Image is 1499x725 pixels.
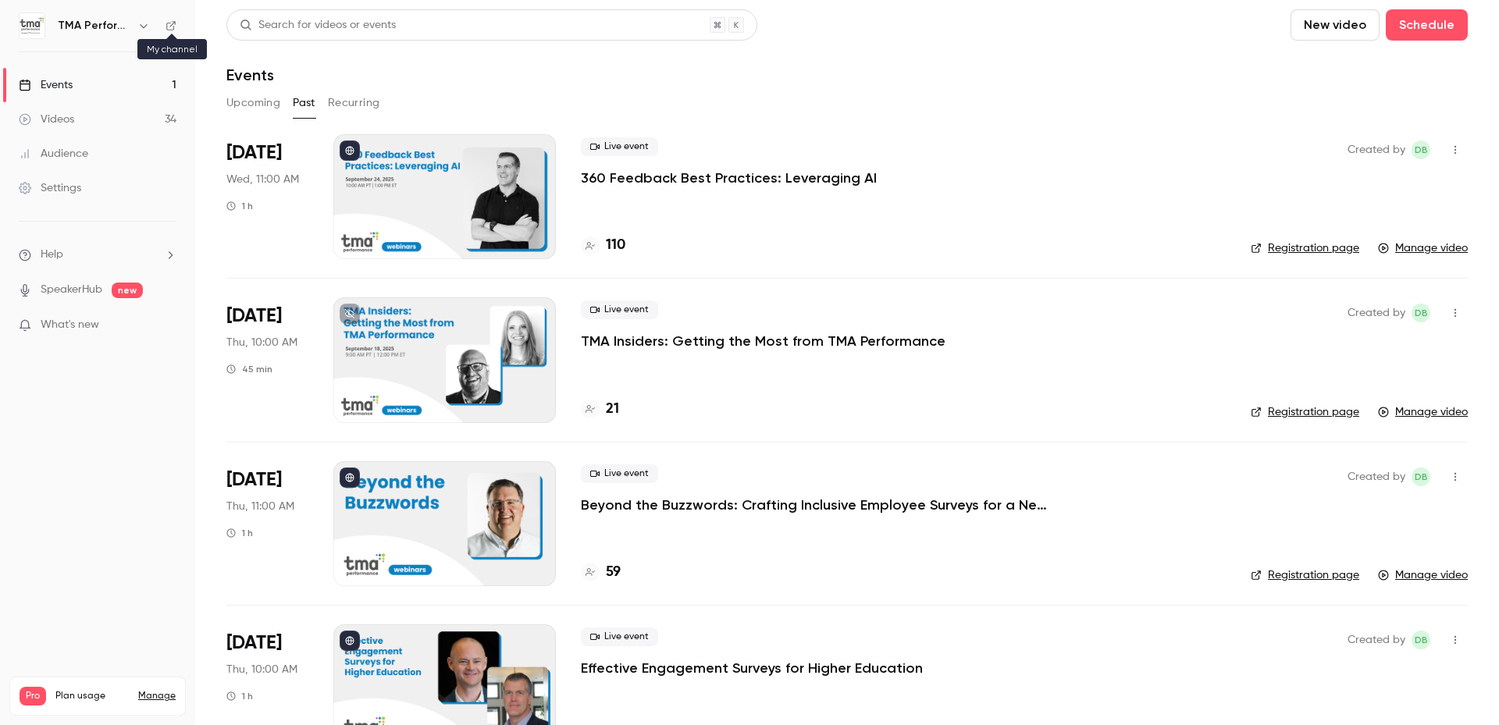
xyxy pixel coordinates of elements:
span: Devin Black [1412,140,1430,159]
span: Created by [1348,467,1405,486]
span: Devin Black [1412,467,1430,486]
a: TMA Insiders: Getting the Most from TMA Performance [581,332,945,350]
a: Manage video [1378,404,1468,420]
span: DB [1415,304,1428,322]
div: 1 h [226,690,253,702]
h4: 110 [606,235,625,256]
a: Registration page [1251,404,1359,420]
span: Thu, 10:00 AM [226,662,297,677]
span: Wed, 11:00 AM [226,172,299,187]
a: Manage video [1378,240,1468,256]
a: SpeakerHub [41,282,102,298]
span: Plan usage [55,690,129,702]
div: Sep 4 Thu, 11:00 AM (America/Denver) [226,461,308,586]
span: Created by [1348,631,1405,649]
div: 1 h [226,200,253,212]
button: Recurring [328,91,380,116]
div: 45 min [226,363,272,375]
span: Live event [581,300,658,319]
span: Pro [20,687,46,705]
a: Manage [138,690,176,702]
span: [DATE] [226,467,282,492]
span: Live event [581,137,658,156]
span: DB [1415,467,1428,486]
span: Thu, 10:00 AM [226,335,297,350]
a: 360 Feedback Best Practices: Leveraging AI [581,169,877,187]
span: [DATE] [226,631,282,656]
a: 21 [581,399,619,420]
h4: 21 [606,399,619,420]
span: DB [1415,631,1428,649]
span: Live event [581,464,658,483]
span: Help [41,247,63,263]
a: 110 [581,235,625,256]
button: Schedule [1386,9,1468,41]
span: Devin Black [1412,631,1430,649]
span: [DATE] [226,304,282,329]
span: Live event [581,627,658,646]
li: help-dropdown-opener [19,247,176,263]
h4: 59 [606,562,621,583]
span: Created by [1348,304,1405,322]
div: Events [19,77,73,93]
button: Past [293,91,315,116]
button: Upcoming [226,91,280,116]
span: new [112,283,143,298]
img: TMA Performance (formerly DecisionWise) [20,13,45,38]
div: Settings [19,180,81,196]
span: Created by [1348,140,1405,159]
div: Search for videos or events [240,17,396,34]
a: 59 [581,562,621,583]
span: Thu, 11:00 AM [226,499,294,514]
a: Effective Engagement Surveys for Higher Education [581,659,923,677]
span: DB [1415,140,1428,159]
h6: TMA Performance (formerly DecisionWise) [58,18,131,34]
div: Sep 24 Wed, 11:00 AM (America/Denver) [226,134,308,259]
a: Manage video [1378,567,1468,583]
div: Audience [19,146,88,162]
h1: Events [226,66,274,84]
span: [DATE] [226,140,282,165]
a: Registration page [1251,240,1359,256]
span: Devin Black [1412,304,1430,322]
div: 1 h [226,527,253,539]
span: What's new [41,317,99,333]
button: New video [1291,9,1380,41]
div: Sep 18 Thu, 10:00 AM (America/Denver) [226,297,308,422]
div: Videos [19,112,74,127]
a: Beyond the Buzzwords: Crafting Inclusive Employee Surveys for a New Political Era [581,496,1049,514]
a: Registration page [1251,567,1359,583]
